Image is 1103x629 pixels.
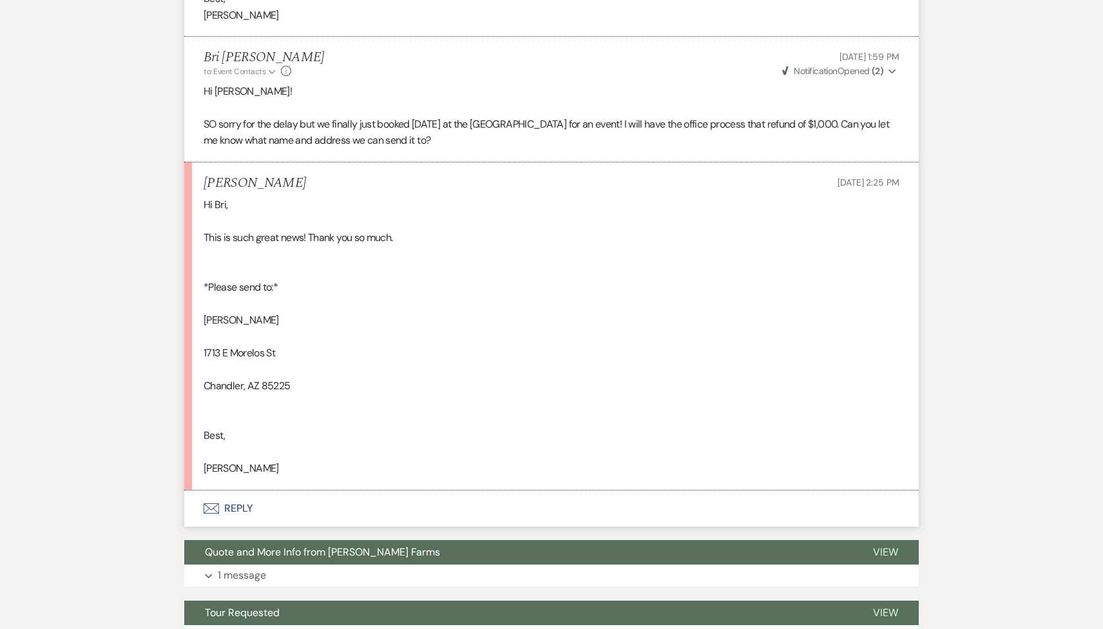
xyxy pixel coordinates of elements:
span: Tour Requested [205,606,280,619]
button: NotificationOpened (2) [780,64,899,78]
button: Reply [184,490,919,527]
span: View [873,545,898,559]
button: View [852,601,919,625]
strong: ( 2 ) [872,65,883,77]
button: Quote and More Info from [PERSON_NAME] Farms [184,540,852,565]
button: to: Event Contacts [204,66,278,77]
p: Hi [PERSON_NAME]! [204,83,899,100]
span: to: Event Contacts [204,66,265,77]
div: Hi Bri, This is such great news! Thank you so much. *Please send to:* [PERSON_NAME] 1713 E Morelo... [204,197,899,477]
span: [DATE] 1:59 PM [839,51,899,63]
button: Tour Requested [184,601,852,625]
span: Notification [794,65,837,77]
span: View [873,606,898,619]
p: SO sorry for the delay but we finally just booked [DATE] at the [GEOGRAPHIC_DATA] for an event! I... [204,116,899,149]
p: 1 message [218,567,266,584]
button: 1 message [184,565,919,586]
h5: Bri [PERSON_NAME] [204,50,325,66]
h5: [PERSON_NAME] [204,175,306,191]
button: View [852,540,919,565]
span: Opened [782,65,883,77]
span: [DATE] 2:25 PM [838,177,899,188]
span: Quote and More Info from [PERSON_NAME] Farms [205,545,440,559]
